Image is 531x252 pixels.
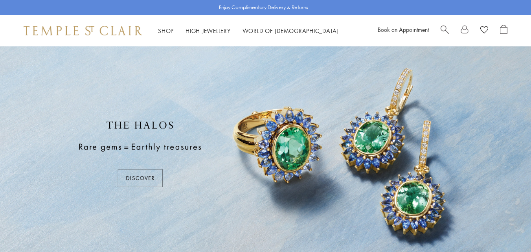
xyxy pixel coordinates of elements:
img: Temple St. Clair [24,26,142,35]
a: View Wishlist [480,25,488,37]
a: Open Shopping Bag [500,25,507,37]
a: World of [DEMOGRAPHIC_DATA]World of [DEMOGRAPHIC_DATA] [243,27,339,35]
a: ShopShop [158,27,174,35]
a: High JewelleryHigh Jewellery [186,27,231,35]
a: Book an Appointment [378,26,429,33]
nav: Main navigation [158,26,339,36]
p: Enjoy Complimentary Delivery & Returns [219,4,308,11]
a: Search [441,25,449,37]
